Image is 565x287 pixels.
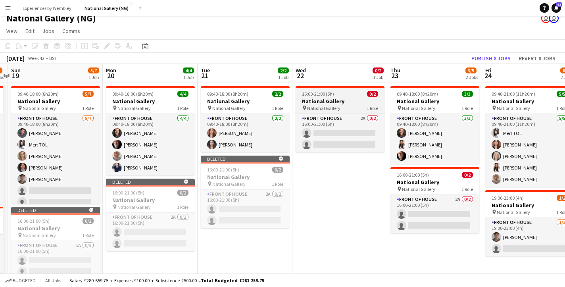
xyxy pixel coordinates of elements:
h3: National Gallery [106,98,195,105]
a: 42 [552,3,561,13]
div: 1 Job [183,74,194,80]
div: [DATE] [6,54,25,62]
span: National Gallery [212,181,246,187]
div: Deleted [106,179,195,185]
span: 09:40-18:00 (8h20m) [17,91,59,97]
h3: National Gallery [201,98,290,105]
app-user-avatar: Gus Gordon [549,13,559,23]
app-card-role: Front of House2A0/216:00-21:00 (5h) [390,195,479,233]
button: Budgeted [4,276,37,285]
h3: National Gallery [296,98,384,105]
span: 09:40-18:00 (8h20m) [207,91,248,97]
span: National Gallery [23,232,56,238]
span: Jobs [42,27,54,35]
h3: National Gallery [201,173,290,181]
span: 1 Role [272,181,283,187]
button: Experiences by Wembley [16,0,78,16]
app-card-role: Front of House4/409:40-18:00 (8h20m)[PERSON_NAME][PERSON_NAME][PERSON_NAME][PERSON_NAME] [106,114,195,175]
span: Week 42 [26,55,46,61]
span: National Gallery [497,209,530,215]
button: Revert 8 jobs [515,53,559,64]
span: 16:00-21:00 (5h) [17,218,50,224]
span: 1 Role [82,105,94,111]
span: 1 Role [461,105,473,111]
span: 19 [10,71,21,80]
h3: National Gallery [390,98,479,105]
span: 0/2 [177,190,188,196]
span: National Gallery [402,105,435,111]
a: Jobs [39,26,58,36]
span: Thu [390,67,400,74]
app-job-card: 09:40-18:00 (8h20m)3/3National Gallery National Gallery1 RoleFront of House3/309:40-18:00 (8h20m)... [390,86,479,164]
span: 16:00-21:00 (5h) [397,172,429,178]
a: Comms [59,26,83,36]
div: 1 Job [278,74,288,80]
span: 0/2 [83,218,94,224]
span: 0/2 [367,91,378,97]
span: 09:40-21:00 (11h20m) [492,91,535,97]
a: Edit [22,26,38,36]
div: Salary £280 659.75 + Expenses £100.00 + Subsistence £500.00 = [69,277,264,283]
span: 24 [484,71,492,80]
span: 09:40-18:00 (8h20m) [112,91,154,97]
app-user-avatar: Claudia Lewis [541,13,551,23]
app-job-card: 16:00-21:00 (5h)0/2National Gallery National Gallery1 RoleFront of House2A0/216:00-21:00 (5h) [390,167,479,233]
app-job-card: 09:40-18:00 (8h20m)4/4National Gallery National Gallery1 RoleFront of House4/409:40-18:00 (8h20m)... [106,86,195,175]
span: 19:00-23:00 (4h) [492,195,524,201]
span: National Gallery [402,186,435,192]
span: 5/7 [83,91,94,97]
div: 1 Job [88,74,99,80]
span: Edit [25,27,35,35]
span: National Gallery [497,105,530,111]
app-card-role: Front of House2A0/216:00-21:00 (5h) [296,114,384,152]
div: 09:40-18:00 (8h20m)2/2National Gallery National Gallery1 RoleFront of House2/209:40-18:00 (8h20m)... [201,86,290,152]
span: 09:40-18:00 (8h20m) [397,91,438,97]
span: 16:00-21:00 (5h) [207,167,239,173]
span: 21 [200,71,210,80]
app-card-role: Front of House5/709:40-18:00 (8h20m)[PERSON_NAME]Mert TOL[PERSON_NAME][PERSON_NAME][PERSON_NAME] [11,114,100,210]
span: Mon [106,67,116,74]
span: Wed [296,67,306,74]
span: 16:00-21:00 (5h) [112,190,144,196]
span: 0/2 [462,172,473,178]
span: 0/2 [272,167,283,173]
span: National Gallery [212,105,246,111]
app-job-card: Deleted 16:00-21:00 (5h)0/2National Gallery National Gallery1 RoleFront of House2A0/216:00-21:00 ... [106,179,195,251]
span: National Gallery [117,204,151,210]
span: National Gallery [23,105,56,111]
span: 1 Role [82,232,94,238]
span: 1 Role [177,105,188,111]
span: 1 Role [177,204,188,210]
span: National Gallery [117,105,151,111]
span: 0/2 [373,67,384,73]
span: 4/4 [183,67,194,73]
button: Publish 8 jobs [468,53,514,64]
app-job-card: 16:00-21:00 (5h)0/2National Gallery National Gallery1 RoleFront of House2A0/216:00-21:00 (5h) [296,86,384,152]
h1: National Gallery (NG) [6,12,96,24]
app-job-card: 09:40-18:00 (8h20m)5/7National Gallery National Gallery1 RoleFront of House5/709:40-18:00 (8h20m)... [11,86,100,204]
app-job-card: Deleted 16:00-21:00 (5h)0/2National Gallery National Gallery1 RoleFront of House2A0/216:00-21:00 ... [201,156,290,228]
div: BST [49,55,57,61]
span: Budgeted [13,278,36,283]
span: 1 Role [272,105,283,111]
span: Total Budgeted £281 259.75 [201,277,264,283]
app-card-role: Front of House3/309:40-18:00 (8h20m)[PERSON_NAME][PERSON_NAME][PERSON_NAME] [390,114,479,164]
app-job-card: Deleted 16:00-21:00 (5h)0/2National Gallery National Gallery1 RoleFront of House1A0/216:00-21:00 ... [11,207,100,279]
div: 2 Jobs [466,74,478,80]
app-card-role: Front of House1A0/216:00-21:00 (5h) [11,241,100,279]
app-card-role: Front of House2/209:40-18:00 (8h20m)[PERSON_NAME][PERSON_NAME] [201,114,290,152]
span: 3/3 [462,91,473,97]
span: 22 [294,71,306,80]
span: All jobs [44,277,63,283]
a: View [3,26,21,36]
span: 23 [389,71,400,80]
span: National Gallery [307,105,340,111]
span: 20 [105,71,116,80]
span: View [6,27,17,35]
